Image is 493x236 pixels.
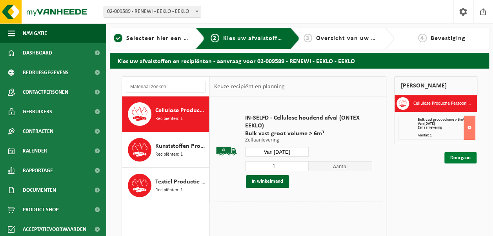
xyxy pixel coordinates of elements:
span: 4 [418,34,427,42]
span: 1 [114,34,122,42]
span: Contracten [23,122,53,141]
button: Textiel Productie Auto-industrie (CR) Recipiënten: 1 [122,168,209,203]
p: Zelfaanlevering [245,138,373,143]
span: Selecteer hier een vestiging [126,35,211,42]
span: Kunststoffen Productie Etiketten (CR) [155,142,207,151]
input: Materiaal zoeken [126,81,206,93]
span: 3 [304,34,312,42]
span: Bulk vast groot volume > 6m³ [245,130,373,138]
h3: Cellulose Productie Persoonlijke Hygiene (CR) [413,97,471,110]
a: Doorgaan [444,152,477,163]
span: IN-SELFD - Cellulose houdend afval (ONTEX EEKLO) [245,114,373,130]
span: Navigatie [23,24,47,43]
button: Cellulose Productie Persoonlijke Hygiene (CR) Recipiënten: 1 [122,96,209,132]
span: Documenten [23,180,56,200]
span: Product Shop [23,200,58,220]
input: Selecteer datum [245,147,309,157]
span: Aantal [309,161,372,171]
span: Dashboard [23,43,52,63]
a: 1Selecteer hier een vestiging [114,34,189,43]
div: [PERSON_NAME] [394,76,477,95]
span: Bedrijfsgegevens [23,63,69,82]
span: Bulk vast groot volume > 6m³ [417,118,464,122]
span: Overzicht van uw aanvraag [316,35,399,42]
div: Keuze recipiënt en planning [210,77,288,96]
button: In winkelmand [246,175,289,188]
span: 2 [211,34,219,42]
span: 02-009589 - RENEWI - EEKLO - EEKLO [104,6,201,17]
span: Rapportage [23,161,53,180]
h2: Kies uw afvalstoffen en recipiënten - aanvraag voor 02-009589 - RENEWI - EEKLO - EEKLO [110,53,489,68]
span: Contactpersonen [23,82,68,102]
span: Cellulose Productie Persoonlijke Hygiene (CR) [155,106,207,115]
span: Recipiënten: 1 [155,151,183,158]
div: Aantal: 1 [417,134,475,138]
div: Zelfaanlevering [417,126,475,130]
span: Recipiënten: 1 [155,187,183,194]
strong: Van [DATE] [417,122,435,126]
span: Bevestiging [431,35,466,42]
span: Gebruikers [23,102,52,122]
span: Kalender [23,141,47,161]
button: Kunststoffen Productie Etiketten (CR) Recipiënten: 1 [122,132,209,168]
span: Kies uw afvalstoffen en recipiënten [223,35,331,42]
span: Recipiënten: 1 [155,115,183,123]
span: 02-009589 - RENEWI - EEKLO - EEKLO [104,6,201,18]
span: Textiel Productie Auto-industrie (CR) [155,177,207,187]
